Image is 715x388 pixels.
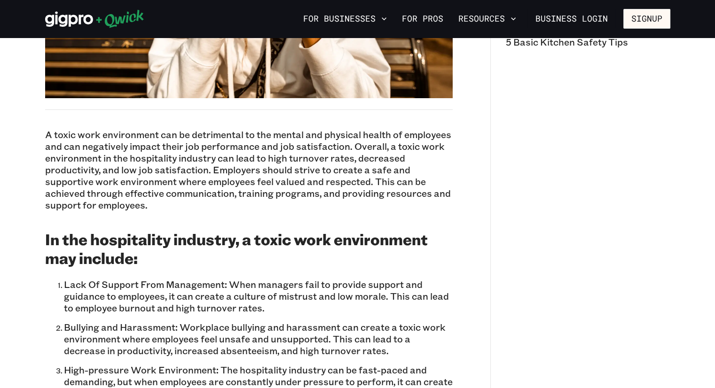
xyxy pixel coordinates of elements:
[45,230,453,267] h2: In the hospitality industry, a toxic work environment may include:
[455,11,520,27] button: Resources
[64,321,453,357] p: Bullying and Harassment: Workplace bullying and harassment can create a toxic work environment wh...
[623,9,670,29] button: Signup
[299,11,391,27] button: For Businesses
[506,36,670,48] p: 5 Basic Kitchen Safety Tips
[398,11,447,27] a: For Pros
[527,9,616,29] a: Business Login
[45,129,453,211] p: A toxic work environment can be detrimental to the mental and physical health of employees and ca...
[64,279,453,314] p: Lack Of Support From Management: When managers fail to provide support and guidance to employees,...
